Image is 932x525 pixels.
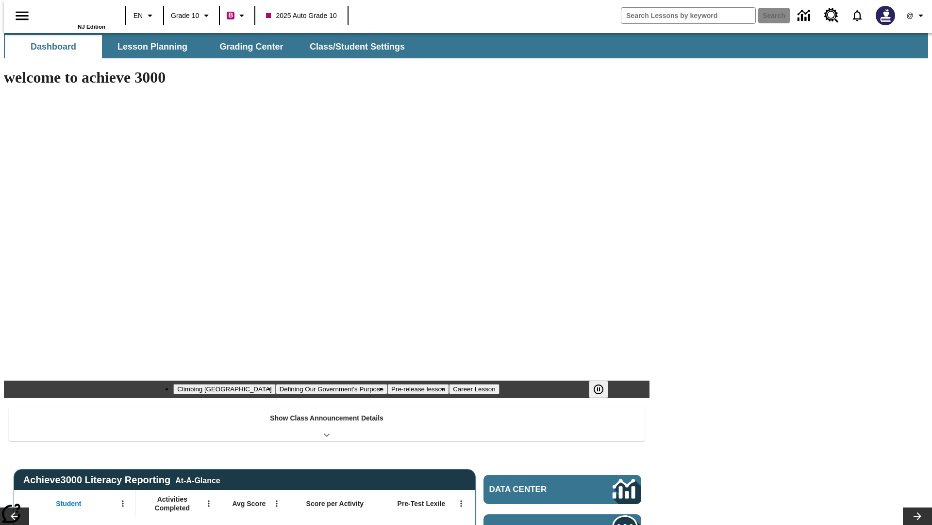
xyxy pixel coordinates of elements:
[42,3,105,30] div: Home
[223,7,251,24] button: Boost Class color is violet red. Change class color
[167,7,216,24] button: Grade: Grade 10, Select a grade
[489,485,580,494] span: Data Center
[5,35,102,58] button: Dashboard
[792,2,818,29] a: Data Center
[23,474,220,486] span: Achieve3000 Literacy Reporting
[903,507,932,525] button: Lesson carousel, Next
[4,35,414,58] div: SubNavbar
[818,2,845,29] a: Resource Center, Will open in new tab
[306,499,364,508] span: Score per Activity
[173,384,275,394] button: Slide 1 Climbing Mount Tai
[302,35,413,58] button: Class/Student Settings
[104,35,201,58] button: Lesson Planning
[9,407,645,441] div: Show Class Announcement Details
[203,35,300,58] button: Grading Center
[228,9,233,21] span: B
[140,495,204,512] span: Activities Completed
[4,33,928,58] div: SubNavbar
[116,496,130,511] button: Open Menu
[483,475,641,504] a: Data Center
[4,69,649,87] h1: welcome to achieve 3000
[270,413,383,423] p: Show Class Announcement Details
[133,11,143,21] span: EN
[901,7,932,24] button: Profile/Settings
[269,496,284,511] button: Open Menu
[276,384,387,394] button: Slide 2 Defining Our Government's Purpose
[232,499,266,508] span: Avg Score
[266,11,336,21] span: 2025 Auto Grade 10
[387,384,449,394] button: Slide 3 Pre-release lesson
[129,7,160,24] button: Language: EN, Select a language
[589,381,618,398] div: Pause
[42,4,105,24] a: Home
[8,1,36,30] button: Open side menu
[449,384,499,394] button: Slide 4 Career Lesson
[621,8,755,23] input: search field
[171,11,199,21] span: Grade 10
[398,499,446,508] span: Pre-Test Lexile
[845,3,870,28] a: Notifications
[870,3,901,28] button: Select a new avatar
[175,474,220,485] div: At-A-Glance
[78,24,105,30] span: NJ Edition
[454,496,468,511] button: Open Menu
[56,499,81,508] span: Student
[876,6,895,25] img: Avatar
[906,11,913,21] span: @
[201,496,216,511] button: Open Menu
[589,381,608,398] button: Pause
